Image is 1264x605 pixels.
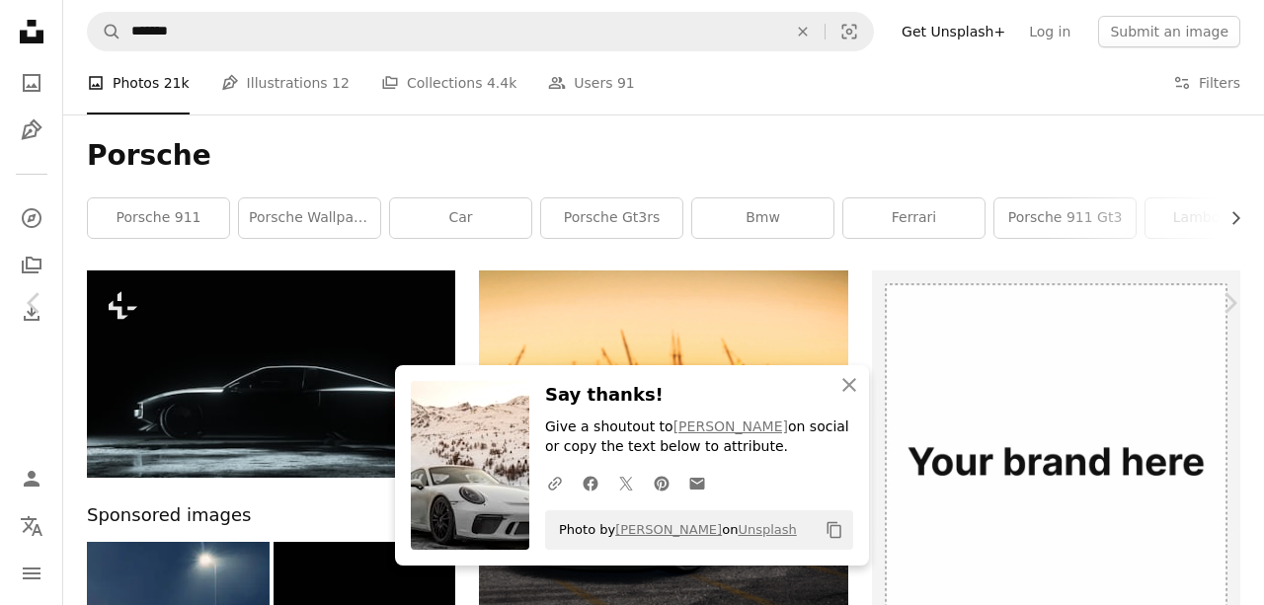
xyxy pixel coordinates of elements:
[818,513,851,547] button: Copy to clipboard
[617,72,635,94] span: 91
[545,381,853,410] h3: Say thanks!
[573,463,608,502] a: Share on Facebook
[12,198,51,238] a: Explore
[673,418,788,434] a: [PERSON_NAME]
[549,514,797,546] span: Photo by on
[608,463,644,502] a: Share on Twitter
[615,522,722,537] a: [PERSON_NAME]
[738,522,796,537] a: Unsplash
[381,51,516,114] a: Collections 4.4k
[239,198,380,238] a: porsche wallpaper
[545,417,853,457] p: Give a shoutout to on social or copy the text below to attribute.
[1017,16,1082,47] a: Log in
[843,198,985,238] a: ferrari
[826,13,873,50] button: Visual search
[541,198,682,238] a: porsche gt3rs
[487,72,516,94] span: 4.4k
[1195,208,1264,398] a: Next
[1098,16,1240,47] button: Submit an image
[12,63,51,103] a: Photos
[87,270,455,478] img: a car parked in the dark with its lights on
[390,198,531,238] a: car
[87,138,1240,174] h1: Porsche
[87,12,874,51] form: Find visuals sitewide
[332,72,350,94] span: 12
[88,13,121,50] button: Search Unsplash
[890,16,1017,47] a: Get Unsplash+
[644,463,679,502] a: Share on Pinterest
[87,364,455,382] a: a car parked in the dark with its lights on
[12,459,51,498] a: Log in / Sign up
[87,501,251,530] span: Sponsored images
[781,13,825,50] button: Clear
[12,554,51,593] button: Menu
[1173,51,1240,114] button: Filters
[1218,198,1240,238] button: scroll list to the right
[88,198,229,238] a: porsche 911
[548,51,635,114] a: Users 91
[679,463,715,502] a: Share over email
[994,198,1136,238] a: porsche 911 gt3
[221,51,350,114] a: Illustrations 12
[692,198,833,238] a: bmw
[12,111,51,150] a: Illustrations
[12,506,51,546] button: Language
